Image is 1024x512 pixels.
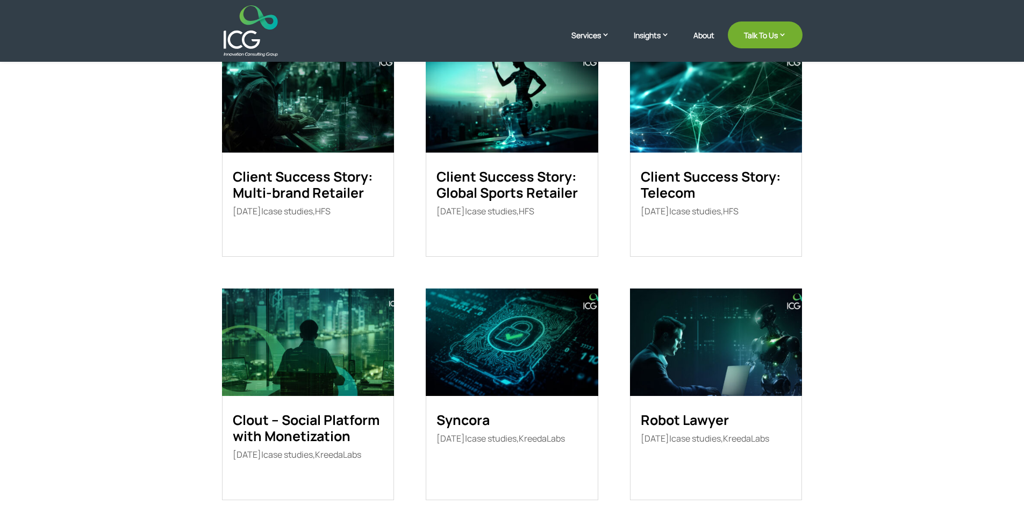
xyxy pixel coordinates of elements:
span: [DATE] [233,449,261,460]
a: case studies [263,205,313,217]
a: Insights [634,30,680,56]
a: HFS [723,205,739,217]
a: Syncora [436,410,490,429]
img: Syncora [426,289,598,396]
p: | , [233,450,383,460]
a: Talk To Us [728,21,803,48]
p: | , [233,206,383,217]
img: Client Success Story: Multi-brand Retailer [222,45,394,153]
p: | , [436,206,587,217]
a: case studies [467,432,517,444]
span: [DATE] [641,205,669,217]
a: Client Success Story: Telecom [641,167,781,202]
a: Client Success Story: Global Sports Retailer [436,167,578,202]
img: Client Success Story: Telecom [630,45,802,153]
a: Robot Lawyer [641,410,729,429]
a: Clout – Social Platform with Monetization [233,410,379,445]
a: KreedaLabs [315,449,361,460]
a: HFS [519,205,534,217]
a: HFS [315,205,331,217]
a: KreedaLabs [519,432,565,444]
span: [DATE] [641,432,669,444]
span: [DATE] [436,432,465,444]
a: case studies [263,449,313,460]
span: [DATE] [233,205,261,217]
a: Client Success Story: Multi-brand Retailer [233,167,373,202]
a: case studies [467,205,517,217]
p: | , [641,206,791,217]
p: | , [436,434,587,444]
a: case studies [671,205,721,217]
a: About [693,31,714,56]
a: KreedaLabs [723,432,769,444]
img: ICG [224,5,278,56]
span: [DATE] [436,205,465,217]
a: Services [571,30,620,56]
img: Clout – Social Platform with Monetization [222,289,394,396]
iframe: Chat Widget [845,396,1024,512]
img: Client Success Story: Global Sports Retailer [426,45,598,153]
img: Robot Lawyer [630,289,802,396]
p: | , [641,434,791,444]
a: case studies [671,432,721,444]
